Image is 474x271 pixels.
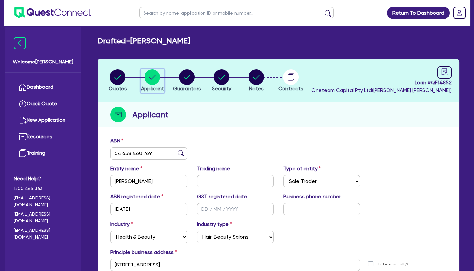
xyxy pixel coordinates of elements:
a: audit [437,66,452,79]
button: Guarantors [173,69,201,93]
label: Industry [110,220,133,228]
span: Contracts [278,85,303,92]
a: Resources [14,129,72,145]
a: Training [14,145,72,162]
a: Dropdown toggle [451,5,468,21]
span: Welcome [PERSON_NAME] [13,58,73,66]
label: Principle business address [110,248,177,256]
span: Quotes [109,85,127,92]
a: Quick Quote [14,96,72,112]
label: Entity name [110,165,142,173]
button: Applicant [141,69,164,93]
span: Guarantors [173,85,201,92]
span: Security [212,85,231,92]
span: Applicant [141,85,164,92]
label: Trading name [197,165,230,173]
label: ABN [110,137,123,145]
img: training [19,149,27,157]
span: audit [441,68,448,75]
input: DD / MM / YYYY [197,203,274,215]
a: Return To Dashboard [387,7,450,19]
label: Business phone number [283,193,341,200]
label: GST registered date [197,193,247,200]
span: Notes [249,85,264,92]
input: DD / MM / YYYY [110,203,187,215]
img: quick-quote [19,100,27,107]
button: Notes [248,69,264,93]
label: ABN registered date [110,193,163,200]
span: Oneteam Capital Pty Ltd ( [PERSON_NAME] [PERSON_NAME] ) [311,87,452,93]
label: Type of entity [283,165,321,173]
button: Quotes [108,69,127,93]
span: Need Help? [14,175,72,183]
img: resources [19,133,27,141]
img: icon-menu-close [14,37,26,49]
button: Security [212,69,232,93]
a: [EMAIL_ADDRESS][DOMAIN_NAME] [14,211,72,224]
img: quest-connect-logo-blue [14,7,91,18]
img: step-icon [110,107,126,122]
button: Contracts [278,69,304,93]
input: Search by name, application ID or mobile number... [139,7,334,18]
label: Enter manually? [378,261,408,267]
a: New Application [14,112,72,129]
a: Dashboard [14,79,72,96]
h2: Drafted - [PERSON_NAME] [98,36,190,46]
img: new-application [19,116,27,124]
span: Loan # QF14852 [311,79,452,86]
span: 1300 465 363 [14,185,72,192]
h2: Applicant [133,109,168,120]
a: [EMAIL_ADDRESS][DOMAIN_NAME] [14,195,72,208]
img: abn-lookup icon [178,150,184,156]
label: Industry type [197,220,232,228]
a: [EMAIL_ADDRESS][DOMAIN_NAME] [14,227,72,241]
